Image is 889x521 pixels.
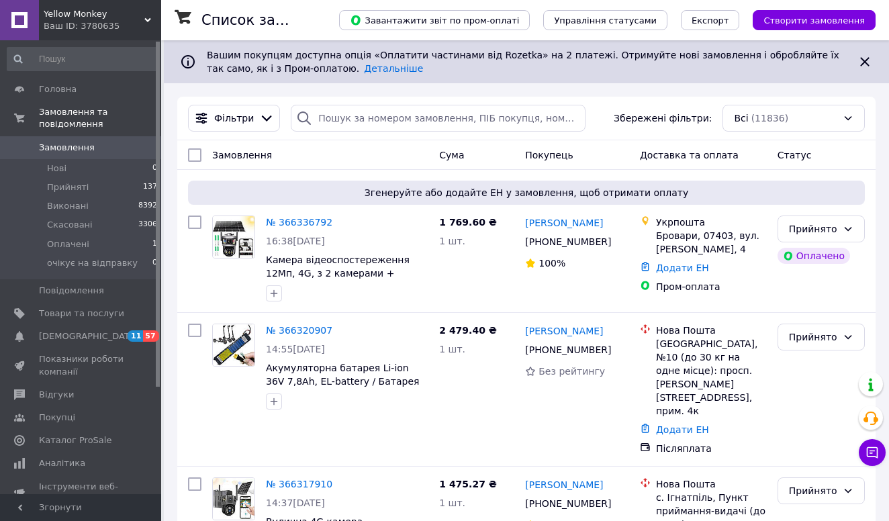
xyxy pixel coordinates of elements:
span: 1 [152,238,157,250]
span: Cума [439,150,464,160]
span: Замовлення [212,150,272,160]
button: Експорт [681,10,740,30]
span: Головна [39,83,77,95]
span: Управління статусами [554,15,657,26]
span: 1 769.60 ₴ [439,217,497,228]
span: Прийняті [47,181,89,193]
span: Вашим покупцям доступна опція «Оплатити частинами від Rozetka» на 2 платежі. Отримуйте нові замов... [207,50,839,74]
a: № 366320907 [266,325,332,336]
span: Оплачені [47,238,89,250]
div: Ваш ID: 3780635 [44,20,161,32]
span: 0 [152,257,157,269]
a: Додати ЕН [656,263,709,273]
button: Управління статусами [543,10,667,30]
div: Бровари, 07403, вул. [PERSON_NAME], 4 [656,229,767,256]
span: 3306 [138,219,157,231]
span: 11 [128,330,143,342]
button: Завантажити звіт по пром-оплаті [339,10,530,30]
a: Детальніше [364,63,423,74]
span: Без рейтингу [539,366,605,377]
a: Фото товару [212,324,255,367]
span: Товари та послуги [39,307,124,320]
h1: Список замовлень [201,12,338,28]
div: Укрпошта [656,216,767,229]
span: Повідомлення [39,285,104,297]
span: Експорт [692,15,729,26]
span: Статус [778,150,812,160]
a: Акумуляторна батарея Li-ion 36V 7,8Ah, EL-battery / Батарея для самоката / Акумулятор для електро... [266,363,423,414]
a: Фото товару [212,477,255,520]
img: Фото товару [213,324,254,366]
span: [DEMOGRAPHIC_DATA] [39,330,138,342]
div: Прийнято [789,483,837,498]
span: Покупець [525,150,573,160]
img: Фото товару [213,478,254,520]
input: Пошук за номером замовлення, ПІБ покупця, номером телефону, Email, номером накладної [291,105,586,132]
img: Фото товару [213,216,254,258]
span: 14:37[DATE] [266,498,325,508]
span: очікує на відправку [47,257,138,269]
span: 1 шт. [439,498,465,508]
span: [PHONE_NUMBER] [525,344,611,355]
a: [PERSON_NAME] [525,324,603,338]
span: Створити замовлення [763,15,865,26]
span: 100% [539,258,565,269]
a: Фото товару [212,216,255,258]
span: (11836) [751,113,788,124]
span: 1 шт. [439,344,465,354]
span: Замовлення та повідомлення [39,106,161,130]
span: 1 475.27 ₴ [439,479,497,489]
span: [PHONE_NUMBER] [525,498,611,509]
a: Створити замовлення [739,14,876,25]
span: 8392 [138,200,157,212]
span: Інструменти веб-майстра та SEO [39,481,124,505]
div: Пром-оплата [656,280,767,293]
button: Чат з покупцем [859,439,886,466]
div: Прийнято [789,222,837,236]
span: Виконані [47,200,89,212]
div: Нова Пошта [656,477,767,491]
span: Відгуки [39,389,74,401]
input: Пошук [7,47,158,71]
a: Додати ЕН [656,424,709,435]
div: Оплачено [778,248,850,264]
span: 2 479.40 ₴ [439,325,497,336]
span: 16:38[DATE] [266,236,325,246]
a: Камера відеоспостереження 12Мп, 4G, з 2 камерами + сонячна панель / Вулична IP камера спостережен... [266,254,428,319]
span: Аналітика [39,457,85,469]
a: [PERSON_NAME] [525,216,603,230]
a: № 366317910 [266,479,332,489]
span: Yellow Monkey [44,8,144,20]
button: Створити замовлення [753,10,876,30]
span: 14:55[DATE] [266,344,325,354]
span: [PHONE_NUMBER] [525,236,611,247]
a: [PERSON_NAME] [525,478,603,491]
span: Показники роботи компанії [39,353,124,377]
span: Згенеруйте або додайте ЕН у замовлення, щоб отримати оплату [193,186,859,199]
span: 0 [152,162,157,175]
span: Скасовані [47,219,93,231]
div: Прийнято [789,330,837,344]
span: Покупці [39,412,75,424]
span: Завантажити звіт по пром-оплаті [350,14,519,26]
span: 1 шт. [439,236,465,246]
span: Нові [47,162,66,175]
span: Всі [734,111,748,125]
div: Післяплата [656,442,767,455]
span: Доставка та оплата [640,150,739,160]
a: № 366336792 [266,217,332,228]
span: 137 [143,181,157,193]
div: [GEOGRAPHIC_DATA], №10 (до 30 кг на одне місце): просп. [PERSON_NAME][STREET_ADDRESS], прим. 4к [656,337,767,418]
span: Каталог ProSale [39,434,111,446]
span: Збережені фільтри: [614,111,712,125]
span: 57 [143,330,158,342]
span: Замовлення [39,142,95,154]
div: Нова Пошта [656,324,767,337]
span: Фільтри [214,111,254,125]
